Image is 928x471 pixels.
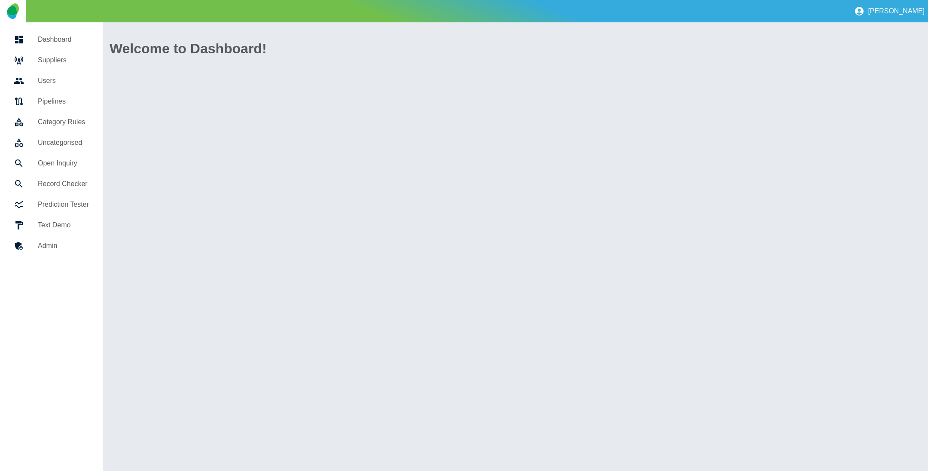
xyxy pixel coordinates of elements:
[38,179,89,189] h5: Record Checker
[851,3,928,20] button: [PERSON_NAME]
[38,76,89,86] h5: Users
[38,199,89,210] h5: Prediction Tester
[7,132,96,153] a: Uncategorised
[38,241,89,251] h5: Admin
[38,34,89,45] h5: Dashboard
[7,194,96,215] a: Prediction Tester
[7,91,96,112] a: Pipelines
[7,235,96,256] a: Admin
[7,174,96,194] a: Record Checker
[38,138,89,148] h5: Uncategorised
[7,112,96,132] a: Category Rules
[7,3,18,19] img: Logo
[110,38,921,59] h1: Welcome to Dashboard!
[38,220,89,230] h5: Text Demo
[7,29,96,50] a: Dashboard
[7,153,96,174] a: Open Inquiry
[38,96,89,107] h5: Pipelines
[38,158,89,168] h5: Open Inquiry
[38,55,89,65] h5: Suppliers
[7,50,96,70] a: Suppliers
[7,70,96,91] a: Users
[868,7,925,15] p: [PERSON_NAME]
[7,215,96,235] a: Text Demo
[38,117,89,127] h5: Category Rules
